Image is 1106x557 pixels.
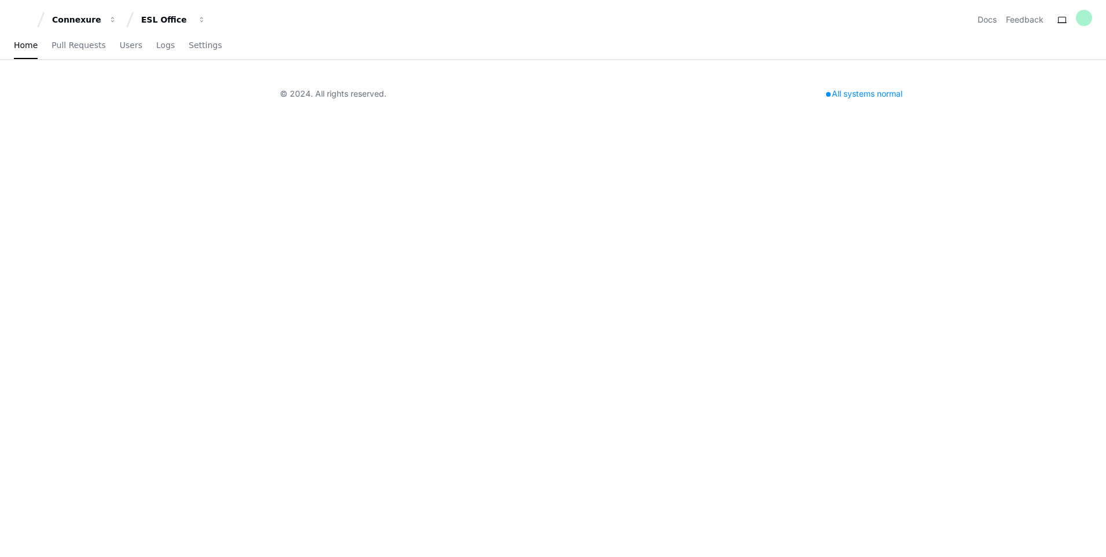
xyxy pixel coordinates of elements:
[156,32,175,59] a: Logs
[280,88,386,100] div: © 2024. All rights reserved.
[14,42,38,49] span: Home
[120,32,142,59] a: Users
[978,14,997,25] a: Docs
[141,14,191,25] div: ESL Office
[189,32,222,59] a: Settings
[47,9,121,30] button: Connexure
[14,32,38,59] a: Home
[819,86,909,102] div: All systems normal
[120,42,142,49] span: Users
[156,42,175,49] span: Logs
[52,14,102,25] div: Connexure
[51,42,105,49] span: Pull Requests
[189,42,222,49] span: Settings
[1006,14,1044,25] button: Feedback
[51,32,105,59] a: Pull Requests
[137,9,211,30] button: ESL Office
